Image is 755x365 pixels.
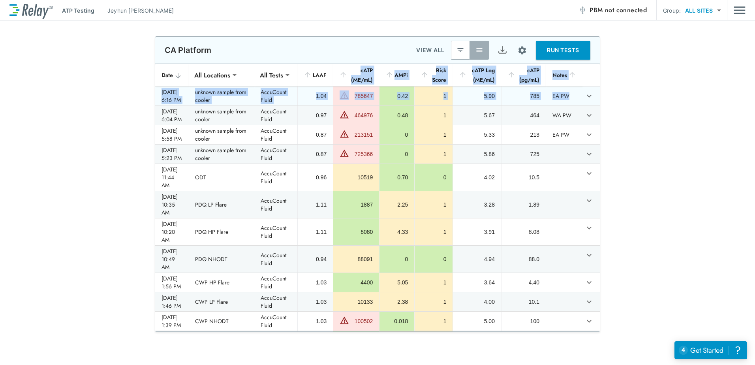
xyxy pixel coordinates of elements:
div: 1.89 [508,201,539,209]
div: 1 [421,111,446,119]
img: Warning [340,316,349,325]
th: Date [155,64,189,87]
div: 0 [421,173,446,181]
div: 1.03 [304,298,327,306]
div: 1 [421,228,446,236]
div: 4.33 [386,228,408,236]
iframe: Resource center [674,341,747,359]
div: 0.94 [304,255,327,263]
button: expand row [582,167,596,180]
div: cATP (ME/mL) [339,66,373,85]
td: unknown sample from cooler [189,87,254,105]
div: [DATE] 1:56 PM [162,275,182,290]
div: 1 [421,317,446,325]
div: 4.94 [459,255,494,263]
div: Notes [552,70,576,80]
div: 100 [508,317,539,325]
button: expand row [582,295,596,309]
div: 0 [386,131,408,139]
button: Site setup [512,40,533,61]
td: AccuCount Fluid [254,312,297,331]
div: 8.08 [508,228,539,236]
div: 1.04 [304,92,327,100]
div: 0.97 [304,111,327,119]
button: expand row [582,109,596,122]
button: expand row [582,147,596,161]
div: 5.05 [386,278,408,286]
div: 3.91 [459,228,494,236]
div: 785647 [351,92,373,100]
div: [DATE] 5:23 PM [162,146,182,162]
img: Drawer Icon [734,3,746,18]
div: AMPi [385,70,408,80]
div: 4.02 [459,173,494,181]
div: 1 [421,201,446,209]
img: View All [475,46,483,54]
img: Warning [340,90,349,100]
span: PBM [590,5,647,16]
button: expand row [582,314,596,328]
p: Group: [663,6,681,15]
div: 0.96 [304,173,327,181]
div: 213 [508,131,539,139]
div: 5.67 [459,111,494,119]
div: cATP (pg/mL) [507,66,539,85]
button: Export [493,41,512,60]
td: AccuCount Fluid [254,273,297,292]
td: AccuCount Fluid [254,191,297,218]
td: AccuCount Fluid [254,246,297,273]
img: Warning [340,149,349,158]
div: [DATE] 1:46 PM [162,294,182,310]
td: PDQ NHODT [189,246,254,273]
div: 0.48 [386,111,408,119]
div: 10.1 [508,298,539,306]
td: EA PW [546,87,582,105]
div: LAAF [304,70,327,80]
div: 464976 [351,111,373,119]
button: PBM not connected [575,2,650,18]
td: CWP HP Flare [189,273,254,292]
img: Warning [340,129,349,139]
div: 10519 [340,173,373,181]
div: 785 [508,92,539,100]
div: Risk Score [421,66,446,85]
div: 0 [421,255,446,263]
div: 1887 [340,201,373,209]
img: Settings Icon [517,45,527,55]
button: expand row [582,248,596,262]
div: [DATE] 11:44 AM [162,166,182,189]
div: 4400 [340,278,373,286]
div: [DATE] 6:16 PM [162,88,182,104]
div: 1 [421,298,446,306]
td: AccuCount Fluid [254,145,297,164]
div: 1 [421,150,446,158]
div: 4.40 [508,278,539,286]
div: 5.00 [459,317,494,325]
div: 5.33 [459,131,494,139]
td: CWP HP Flare [189,331,254,350]
div: 1.11 [304,201,327,209]
div: 0.70 [386,173,408,181]
td: AccuCount Fluid [254,87,297,105]
div: [DATE] 10:20 AM [162,220,182,244]
td: unknown sample from cooler [189,106,254,125]
div: 0 [386,255,408,263]
td: AccuCount Fluid [254,164,297,191]
td: AccuCount Fluid [254,106,297,125]
div: 3.64 [459,278,494,286]
div: [DATE] 1:39 PM [162,313,182,329]
td: AccuCount Fluid [254,331,297,350]
div: 725 [508,150,539,158]
div: 725366 [351,150,373,158]
div: 0.018 [386,317,408,325]
span: not connected [605,6,647,15]
div: cATP Log (ME/mL) [459,66,494,85]
div: 1 [421,131,446,139]
div: 100502 [351,317,373,325]
div: 2.38 [386,298,408,306]
img: Offline Icon [578,6,586,14]
td: CWP LP Flare [189,292,254,311]
img: Warning [340,110,349,119]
